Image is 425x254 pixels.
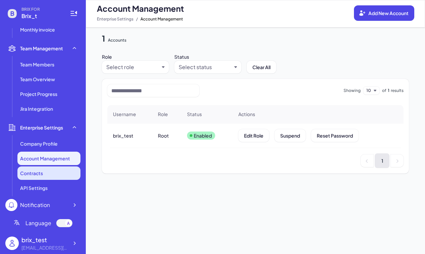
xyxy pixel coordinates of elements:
span: / [136,15,138,23]
button: Select role [106,63,159,71]
p: Enabled [194,132,212,139]
div: lulu@joinbrix.com [21,244,68,251]
span: Role [158,111,168,117]
label: Status [174,54,189,60]
span: API Settings [20,185,48,191]
span: Edit Role [244,133,263,139]
span: Username [113,111,136,117]
span: Team Members [20,61,54,68]
span: Suspend [280,133,300,139]
button: Suspend [275,129,306,142]
img: user_logo.png [5,237,19,250]
span: Company Profile [20,140,58,147]
span: Accounts [108,38,126,43]
span: Project Progress [20,91,57,97]
span: Account Management [97,3,184,14]
span: Status [187,111,202,117]
span: Reset Password [317,133,353,139]
span: Account Management [140,15,183,23]
li: Previous [361,154,373,167]
span: Account Management [20,155,70,162]
button: Edit Role [238,129,269,142]
span: of [382,88,386,94]
li: Next [391,154,404,167]
span: brix_test [113,132,133,139]
span: Showing [344,88,361,94]
button: 10 [366,87,371,95]
span: Add New Account [368,10,409,16]
span: Clear All [252,64,270,70]
div: Select status [179,63,212,71]
span: 1 [388,88,389,94]
span: results [391,88,404,94]
span: Jira Integration [20,105,53,112]
div: brix_test [21,235,68,244]
span: Actions [238,111,255,117]
li: page 1 [375,153,389,168]
div: Root [158,132,169,139]
span: Enterprise Settings [20,124,63,131]
div: Select role [106,63,134,71]
span: Brix_t [21,12,62,20]
span: Language [25,219,51,227]
label: Role [102,54,112,60]
button: Select status [179,63,232,71]
div: Notification [20,201,50,209]
span: Team Overview [20,76,55,83]
span: BRIX FOR [21,7,62,12]
span: Team Management [20,45,63,52]
span: Monthly invoice [20,26,55,33]
span: Contracts [20,170,43,176]
button: Clear All [247,61,276,73]
button: Reset Password [311,129,359,142]
span: 1 [102,33,105,43]
button: Add New Account [354,5,414,21]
